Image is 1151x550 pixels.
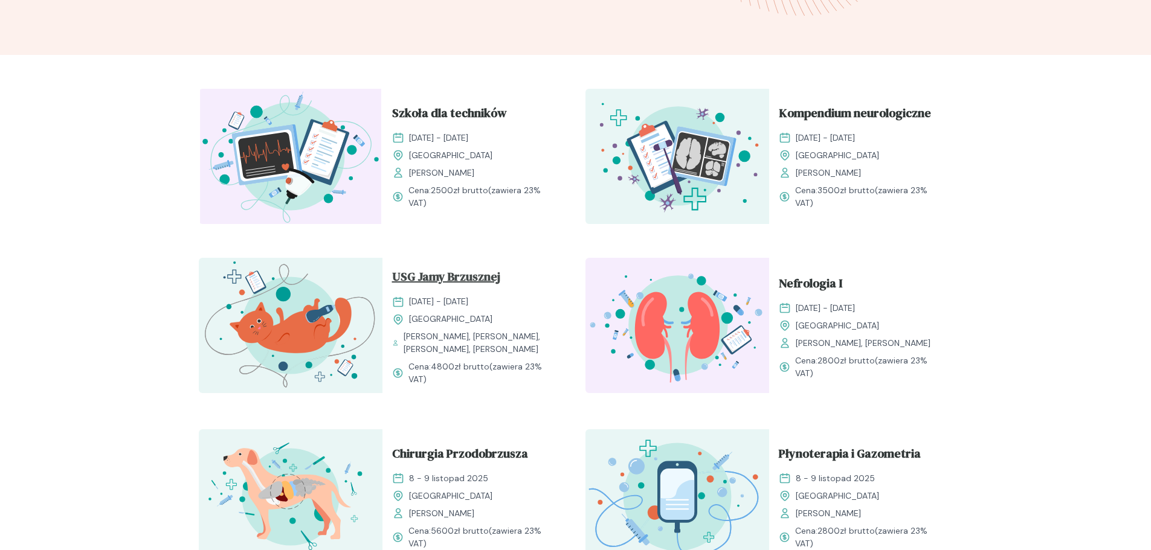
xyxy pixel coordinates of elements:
[392,104,556,127] a: Szkoła dla techników
[409,490,492,502] span: [GEOGRAPHIC_DATA]
[779,444,943,467] a: Płynoterapia i Gazometria
[779,274,842,297] span: Nefrologia I
[409,472,488,485] span: 8 - 9 listopad 2025
[796,490,879,502] span: [GEOGRAPHIC_DATA]
[796,132,855,144] span: [DATE] - [DATE]
[795,184,943,209] span: Cena: (zawiera 23% VAT)
[796,319,879,332] span: [GEOGRAPHIC_DATA]
[431,361,489,372] span: 4800 zł brutto
[199,258,382,393] img: ZpbG_h5LeNNTxNnP_USG_JB_T.svg
[404,330,556,356] span: [PERSON_NAME], [PERSON_NAME], [PERSON_NAME], [PERSON_NAME]
[409,149,492,162] span: [GEOGRAPHIC_DATA]
[795,525,943,550] span: Cena: (zawiera 23% VAT)
[199,89,382,224] img: Z2B_FZbqstJ98k08_Technicy_T.svg
[392,104,507,127] span: Szkoła dla techników
[795,354,943,380] span: Cena: (zawiera 23% VAT)
[392,444,528,467] span: Chirurgia Przodobrzusza
[409,167,474,179] span: [PERSON_NAME]
[585,258,769,393] img: ZpbSsR5LeNNTxNrh_Nefro_T.svg
[409,132,468,144] span: [DATE] - [DATE]
[408,360,556,386] span: Cena: (zawiera 23% VAT)
[409,295,468,308] span: [DATE] - [DATE]
[779,274,943,297] a: Nefrologia I
[817,525,875,536] span: 2800 zł brutto
[779,104,931,127] span: Kompendium neurologiczne
[409,313,492,325] span: [GEOGRAPHIC_DATA]
[431,185,488,196] span: 2500 zł brutto
[392,267,556,290] a: USG Jamy Brzusznej
[779,104,943,127] a: Kompendium neurologiczne
[779,444,921,467] span: Płynoterapia i Gazometria
[796,149,879,162] span: [GEOGRAPHIC_DATA]
[796,507,861,520] span: [PERSON_NAME]
[408,184,556,209] span: Cena: (zawiera 23% VAT)
[408,525,556,550] span: Cena: (zawiera 23% VAT)
[796,337,930,350] span: [PERSON_NAME], [PERSON_NAME]
[392,444,556,467] a: Chirurgia Przodobrzusza
[796,472,875,485] span: 8 - 9 listopad 2025
[585,89,769,224] img: Z2B805bqstJ98kzs_Neuro_T.svg
[796,302,855,315] span: [DATE] - [DATE]
[392,267,500,290] span: USG Jamy Brzusznej
[431,525,489,536] span: 5600 zł brutto
[817,355,875,366] span: 2800 zł brutto
[817,185,875,196] span: 3500 zł brutto
[409,507,474,520] span: [PERSON_NAME]
[796,167,861,179] span: [PERSON_NAME]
